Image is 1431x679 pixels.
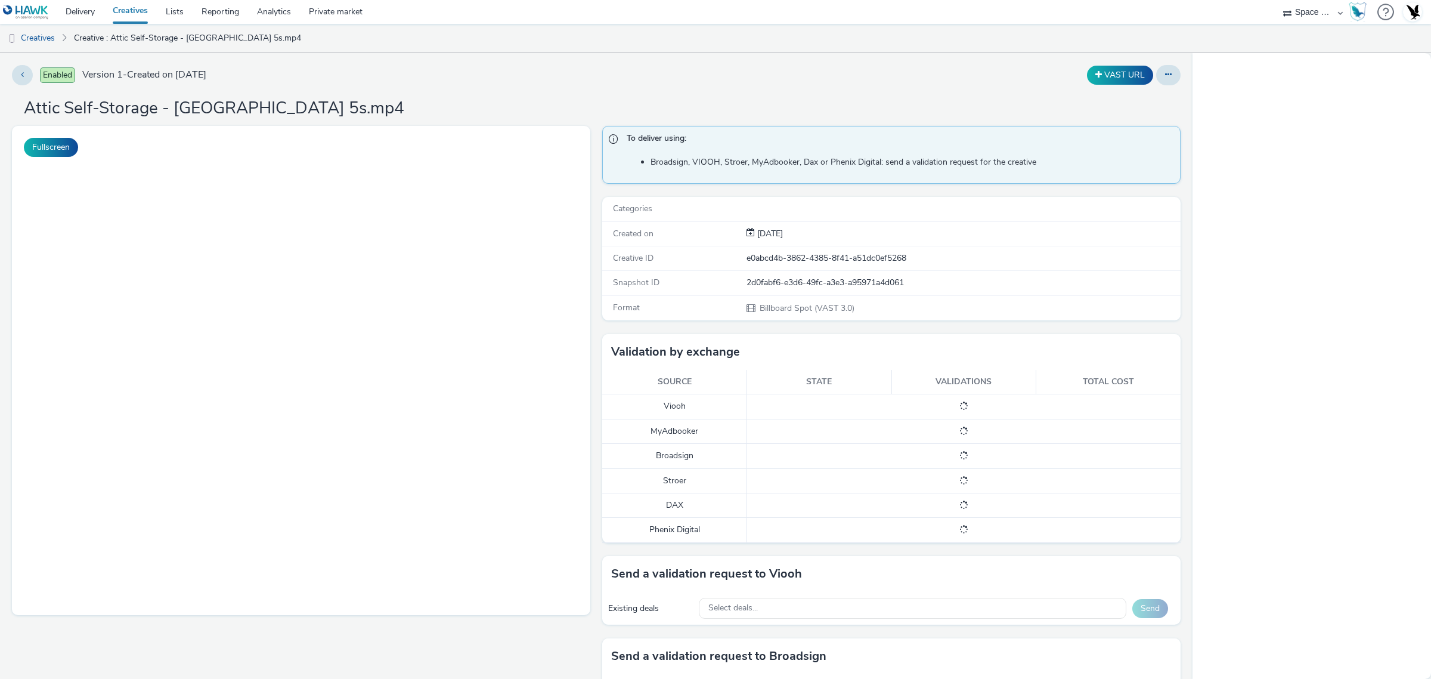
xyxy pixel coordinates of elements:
[602,394,747,419] td: Viooh
[755,228,783,240] div: Creation 20 August 2025, 11:58
[708,603,758,613] span: Select deals...
[755,228,783,239] span: [DATE]
[1349,2,1371,21] a: Hawk Academy
[627,132,1168,148] span: To deliver using:
[1087,66,1153,85] button: VAST URL
[602,493,747,518] td: DAX
[747,252,1179,264] div: e0abcd4b-3862-4385-8f41-a51dc0ef5268
[613,302,640,313] span: Format
[758,303,854,314] span: Billboard Spot (VAST 3.0)
[891,370,1036,394] th: Validations
[68,24,307,53] a: Creative : Attic Self-Storage - [GEOGRAPHIC_DATA] 5s.mp4
[611,343,740,361] h3: Validation by exchange
[651,156,1174,168] li: Broadsign, VIOOH, Stroer, MyAdbooker, Dax or Phenix Digital: send a validation request for the cr...
[613,228,653,239] span: Created on
[611,647,826,665] h3: Send a validation request to Broadsign
[1349,2,1367,21] img: Hawk Academy
[747,370,892,394] th: State
[602,518,747,542] td: Phenix Digital
[1036,370,1181,394] th: Total cost
[1084,66,1156,85] div: Duplicate the creative as a VAST URL
[608,603,693,615] div: Existing deals
[613,277,659,288] span: Snapshot ID
[602,444,747,468] td: Broadsign
[24,97,404,120] h1: Attic Self-Storage - [GEOGRAPHIC_DATA] 5s.mp4
[40,67,75,83] span: Enabled
[24,138,78,157] button: Fullscreen
[3,5,49,20] img: undefined Logo
[82,68,206,82] span: Version 1 - Created on [DATE]
[602,468,747,493] td: Stroer
[613,203,652,214] span: Categories
[602,419,747,443] td: MyAdbooker
[611,565,802,583] h3: Send a validation request to Viooh
[602,370,747,394] th: Source
[747,277,1179,289] div: 2d0fabf6-e3d6-49fc-a3e3-a95971a4d061
[1132,599,1168,618] button: Send
[1404,3,1421,21] img: Account UK
[613,252,653,264] span: Creative ID
[6,33,18,45] img: dooh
